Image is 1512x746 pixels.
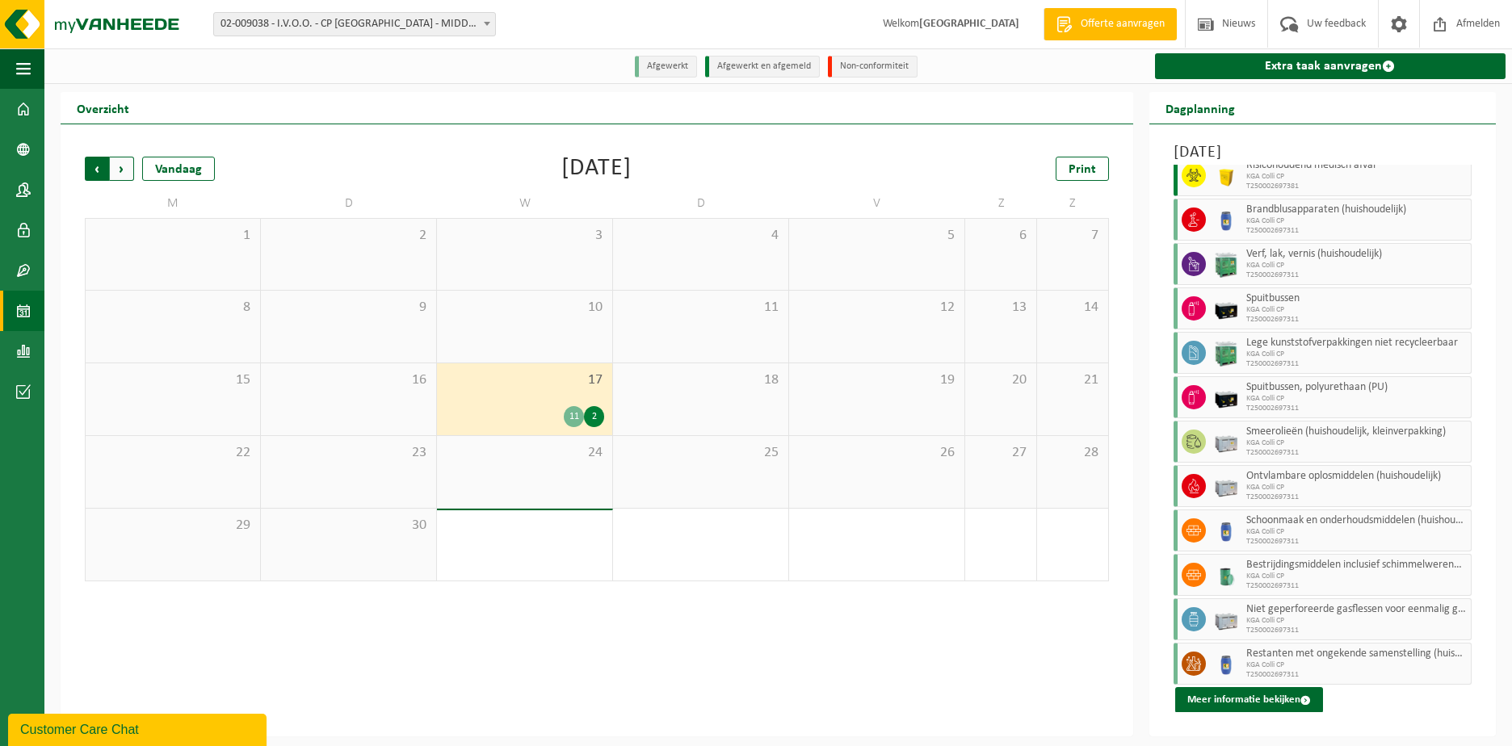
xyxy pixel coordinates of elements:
span: KGA Colli CP [1246,216,1467,226]
a: Extra taak aanvragen [1155,53,1506,79]
span: T250002697311 [1246,448,1467,458]
span: KGA Colli CP [1246,483,1467,492]
span: T250002697311 [1246,226,1467,236]
span: T250002697311 [1246,359,1467,369]
li: Afgewerkt en afgemeld [705,56,820,78]
div: 2 [584,406,604,427]
span: 13 [973,299,1028,316]
img: PB-LB-0680-HPE-BK-11 [1214,385,1238,409]
span: Volgende [110,157,134,181]
span: 3 [445,227,604,245]
span: 19 [797,371,956,389]
span: KGA Colli CP [1246,616,1467,626]
span: Niet geperforeerde gasflessen voor eenmalig gebruik (huishoudelijk) [1246,603,1467,616]
span: Spuitbussen [1246,292,1467,305]
span: Smeerolieën (huishoudelijk, kleinverpakking) [1246,425,1467,438]
img: PB-LB-0680-HPE-GY-11 [1214,474,1238,498]
span: 14 [1045,299,1100,316]
a: Offerte aanvragen [1044,8,1177,40]
span: 10 [445,299,604,316]
span: 9 [269,299,428,316]
span: KGA Colli CP [1246,438,1467,448]
span: KGA Colli CP [1246,305,1467,315]
span: KGA Colli CP [1246,572,1467,581]
span: Offerte aanvragen [1077,16,1169,32]
h2: Dagplanning [1149,92,1251,124]
span: Vorige [85,157,109,181]
td: D [261,189,437,218]
img: PB-LB-0680-HPE-BK-11 [1214,296,1238,321]
img: PB-HB-1400-HPE-GN-11 [1214,340,1238,367]
span: 2 [269,227,428,245]
span: 8 [94,299,252,316]
span: T250002697311 [1246,492,1467,502]
span: 02-009038 - I.V.O.O. - CP MIDDELKERKE - MIDDELKERKE [213,12,496,36]
td: W [437,189,613,218]
span: T250002697311 [1246,537,1467,547]
td: V [789,189,965,218]
span: 26 [797,444,956,462]
span: 20 [973,371,1028,389]
span: T250002697311 [1246,404,1467,413]
span: 02-009038 - I.V.O.O. - CP MIDDELKERKE - MIDDELKERKE [214,13,495,36]
td: Z [1037,189,1109,218]
span: Schoonmaak en onderhoudsmiddelen (huishoudelijk) [1246,514,1467,527]
span: 27 [973,444,1028,462]
img: PB-LB-0680-HPE-GY-11 [1214,430,1238,454]
span: 24 [445,444,604,462]
span: KGA Colli CP [1246,660,1467,670]
div: 11 [564,406,584,427]
span: 21 [1045,371,1100,389]
span: Spuitbussen, polyurethaan (PU) [1246,381,1467,394]
span: 12 [797,299,956,316]
span: 7 [1045,227,1100,245]
span: 1 [94,227,252,245]
span: 15 [94,371,252,389]
li: Non-conformiteit [828,56,918,78]
h3: [DATE] [1174,140,1472,165]
strong: [GEOGRAPHIC_DATA] [919,18,1019,30]
span: KGA Colli CP [1246,527,1467,537]
span: 6 [973,227,1028,245]
span: KGA Colli CP [1246,394,1467,404]
img: PB-LB-0680-HPE-GY-11 [1214,607,1238,631]
td: Z [965,189,1037,218]
img: PB-HB-1400-HPE-GN-11 [1214,251,1238,278]
span: KGA Colli CP [1246,350,1467,359]
span: 30 [269,517,428,534]
span: 22 [94,444,252,462]
span: 5 [797,227,956,245]
button: Meer informatie bekijken [1175,687,1323,713]
a: Print [1056,157,1109,181]
span: Print [1069,163,1096,176]
span: T250002697381 [1246,182,1467,191]
img: LP-SB-00050-HPE-22 [1214,163,1238,187]
span: 29 [94,517,252,534]
h2: Overzicht [61,92,145,124]
td: D [613,189,789,218]
span: T250002697311 [1246,270,1467,280]
span: T250002697311 [1246,315,1467,325]
img: PB-OT-0120-HPE-00-02 [1214,207,1238,232]
span: 28 [1045,444,1100,462]
span: Brandblusapparaten (huishoudelijk) [1246,203,1467,216]
span: 23 [269,444,428,462]
img: PB-OT-0200-MET-00-02 [1214,563,1238,587]
span: 25 [621,444,780,462]
li: Afgewerkt [635,56,697,78]
span: T250002697311 [1246,626,1467,635]
span: Risicohoudend medisch afval [1246,159,1467,172]
img: PB-OT-0120-HPE-00-02 [1214,518,1238,543]
div: Vandaag [142,157,215,181]
span: KGA Colli CP [1246,261,1467,270]
span: KGA Colli CP [1246,172,1467,182]
span: 17 [445,371,604,389]
span: 18 [621,371,780,389]
span: Verf, lak, vernis (huishoudelijk) [1246,248,1467,261]
td: M [85,189,261,218]
img: PB-OT-0120-HPE-00-02 [1214,652,1238,676]
span: Ontvlambare oplosmiddelen (huishoudelijk) [1246,470,1467,483]
span: 4 [621,227,780,245]
span: 11 [621,299,780,316]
